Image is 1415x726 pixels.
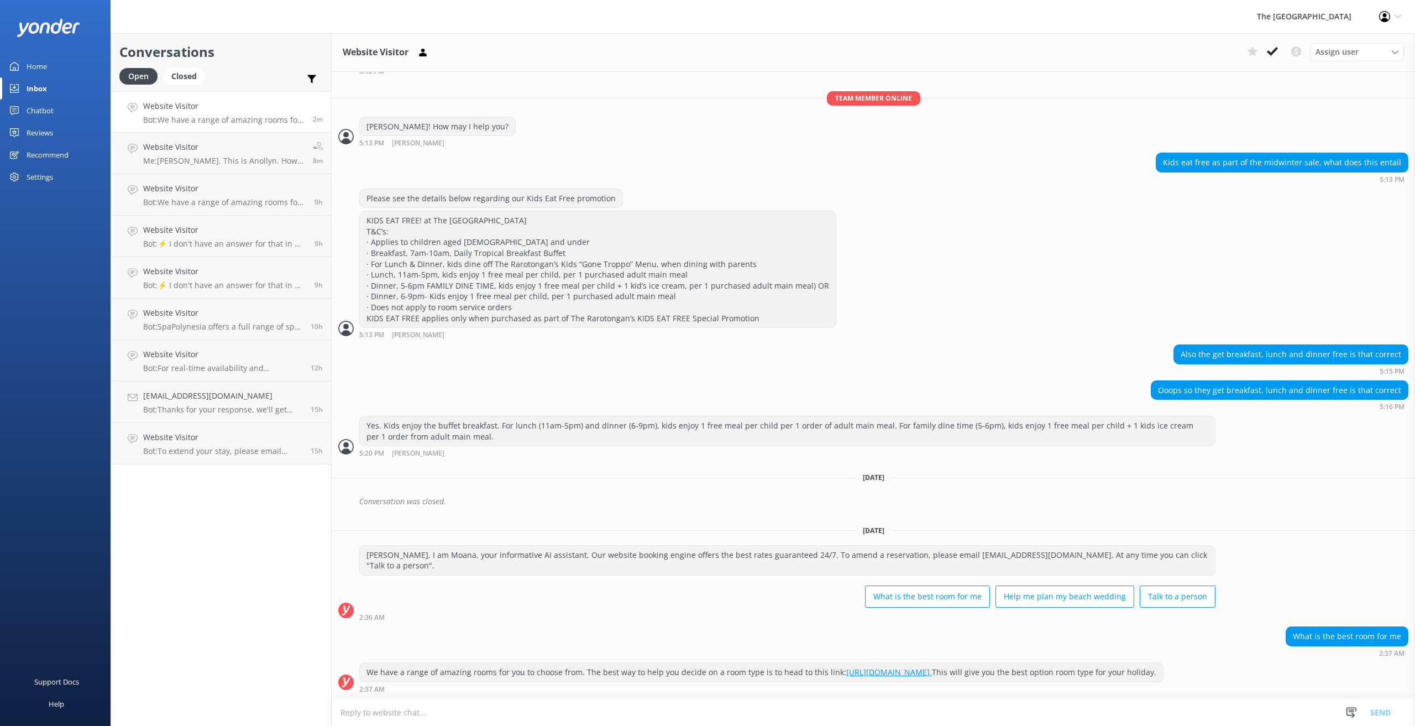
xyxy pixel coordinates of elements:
p: Bot: We have a range of amazing rooms for you to choose from. The best way to help you decide on ... [143,115,305,125]
strong: 5:16 PM [1380,404,1404,410]
strong: 2:36 AM [359,614,385,621]
p: Bot: Thanks for your response, we'll get back to you as soon as we can during opening hours. [143,405,302,415]
div: Sep 03 2025 11:15pm (UTC -10:00) Pacific/Honolulu [1173,367,1408,375]
div: 2025-09-04T19:55:52.566 [338,492,1408,511]
h4: Website Visitor [143,307,302,319]
span: [PERSON_NAME] [392,140,444,147]
span: Assign user [1316,46,1359,58]
div: Home [27,55,47,77]
p: Bot: We have a range of amazing rooms for you to choose from. The best way to help you decide on ... [143,197,306,207]
a: Closed [163,70,211,82]
div: Sep 03 2025 11:16pm (UTC -10:00) Pacific/Honolulu [1151,403,1408,410]
button: What is the best room for me [865,586,990,608]
div: Open [119,68,158,85]
div: Sep 03 2025 11:12pm (UTC -10:00) Pacific/Honolulu [359,67,1207,75]
button: Talk to a person [1140,586,1215,608]
span: Oct 09 2025 08:37am (UTC -10:00) Pacific/Honolulu [313,114,323,124]
a: Website VisitorBot:⚡ I don't have an answer for that in my knowledge base. Please try and rephras... [111,257,331,299]
div: Closed [163,68,205,85]
p: Bot: ⚡ I don't have an answer for that in my knowledge base. Please try and rephrase your questio... [143,280,306,290]
p: Bot: SpaPolynesia offers a full range of spa treatments at The [GEOGRAPHIC_DATA]. The spa is open... [143,322,302,332]
div: Recommend [27,144,69,166]
div: Ooops so they get breakfast, lunch and dinner free is that correct [1151,381,1408,400]
h3: Website Visitor [343,45,408,60]
a: Website VisitorBot:We have a range of amazing rooms for you to choose from. The best way to help ... [111,91,331,133]
div: Please see the details below regarding our Kids Eat Free promotion [360,189,622,208]
div: Kids eat free as part of the midwinter sale, what does this entail [1156,153,1408,172]
div: Support Docs [34,671,79,693]
strong: 5:13 PM [359,332,384,339]
strong: 2:37 AM [1379,650,1404,657]
p: Me: [PERSON_NAME]. This is Anollyn. How may I help you [DATE]? [143,156,305,166]
a: Website VisitorBot:We have a range of amazing rooms for you to choose from. The best way to help ... [111,174,331,216]
div: Sep 03 2025 11:13pm (UTC -10:00) Pacific/Honolulu [359,331,836,339]
div: Settings [27,166,53,188]
div: Yes. Kids enjoy the buffet breakfast. For lunch (11am-5pm) and dinner (6-9pm), kids enjoy 1 free ... [360,416,1215,446]
a: Website VisitorBot:For real-time availability and accommodation bookings, please visit [URL][DOMA... [111,340,331,382]
span: Oct 08 2025 10:39pm (UTC -10:00) Pacific/Honolulu [315,280,323,290]
a: Website VisitorMe:[PERSON_NAME]. This is Anollyn. How may I help you [DATE]?8m [111,133,331,174]
div: [PERSON_NAME]! How may I help you? [360,117,515,136]
h2: Conversations [119,41,323,62]
div: Reviews [27,122,53,144]
div: Conversation was closed. [359,492,1408,511]
div: Oct 09 2025 08:37am (UTC -10:00) Pacific/Honolulu [1286,649,1408,657]
h4: Website Visitor [143,100,305,112]
span: [DATE] [856,473,891,482]
span: [PERSON_NAME] [392,332,444,339]
a: Website VisitorBot:⚡ I don't have an answer for that in my knowledge base. Please try and rephras... [111,216,331,257]
h4: Website Visitor [143,182,306,195]
div: Sep 03 2025 11:20pm (UTC -10:00) Pacific/Honolulu [359,449,1215,457]
span: Oct 08 2025 05:36pm (UTC -10:00) Pacific/Honolulu [311,405,323,414]
span: Oct 08 2025 08:02pm (UTC -10:00) Pacific/Honolulu [311,363,323,373]
a: Open [119,70,163,82]
div: Sep 03 2025 11:13pm (UTC -10:00) Pacific/Honolulu [1156,175,1408,183]
div: What is the best room for me [1286,627,1408,646]
div: Oct 09 2025 08:36am (UTC -10:00) Pacific/Honolulu [359,613,1215,621]
a: Website VisitorBot:To extend your stay, please email [EMAIL_ADDRESS][DOMAIN_NAME] for assistance.15h [111,423,331,464]
div: [PERSON_NAME], I am Moana, your informative AI assistant. Our website booking engine offers the b... [360,546,1215,575]
strong: 5:15 PM [1380,368,1404,375]
button: Help me plan my beach wedding [995,586,1134,608]
p: Bot: ⚡ I don't have an answer for that in my knowledge base. Please try and rephrase your questio... [143,239,306,249]
div: Assign User [1310,43,1404,61]
span: [PERSON_NAME] [392,450,444,457]
p: Bot: For real-time availability and accommodation bookings, please visit [URL][DOMAIN_NAME]. If y... [143,363,302,373]
strong: 5:13 PM [359,140,384,147]
span: [DATE] [856,526,891,535]
strong: 5:12 PM [359,68,384,75]
span: Oct 08 2025 11:32pm (UTC -10:00) Pacific/Honolulu [315,197,323,207]
a: Website VisitorBot:SpaPolynesia offers a full range of spa treatments at The [GEOGRAPHIC_DATA]. T... [111,299,331,340]
div: Sep 03 2025 11:13pm (UTC -10:00) Pacific/Honolulu [359,139,516,147]
a: [URL][DOMAIN_NAME]. [846,667,932,677]
span: Oct 09 2025 08:30am (UTC -10:00) Pacific/Honolulu [313,156,323,165]
div: Chatbot [27,100,54,122]
a: [EMAIL_ADDRESS][DOMAIN_NAME]Bot:Thanks for your response, we'll get back to you as soon as we can... [111,382,331,423]
h4: [EMAIL_ADDRESS][DOMAIN_NAME] [143,390,302,402]
h4: Website Visitor [143,141,305,153]
h4: Website Visitor [143,265,306,278]
div: Help [49,693,64,715]
span: Team member online [827,91,920,105]
img: yonder-white-logo.png [17,19,80,37]
strong: 5:13 PM [1380,176,1404,183]
h4: Website Visitor [143,348,302,361]
h4: Website Visitor [143,431,302,443]
div: Also the get breakfast, lunch and dinner free is that correct [1174,345,1408,364]
span: Oct 08 2025 10:44pm (UTC -10:00) Pacific/Honolulu [315,239,323,248]
h4: Website Visitor [143,224,306,236]
div: Oct 09 2025 08:37am (UTC -10:00) Pacific/Honolulu [359,685,1164,693]
strong: 5:20 PM [359,450,384,457]
strong: 2:37 AM [359,686,385,693]
div: KIDS EAT FREE! at The [GEOGRAPHIC_DATA] T&C’s: · Applies to children aged [DEMOGRAPHIC_DATA] and ... [360,211,836,327]
span: Oct 08 2025 10:27pm (UTC -10:00) Pacific/Honolulu [311,322,323,331]
div: Inbox [27,77,47,100]
div: We have a range of amazing rooms for you to choose from. The best way to help you decide on a roo... [360,663,1163,682]
span: Oct 08 2025 05:36pm (UTC -10:00) Pacific/Honolulu [311,446,323,456]
p: Bot: To extend your stay, please email [EMAIL_ADDRESS][DOMAIN_NAME] for assistance. [143,446,302,456]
